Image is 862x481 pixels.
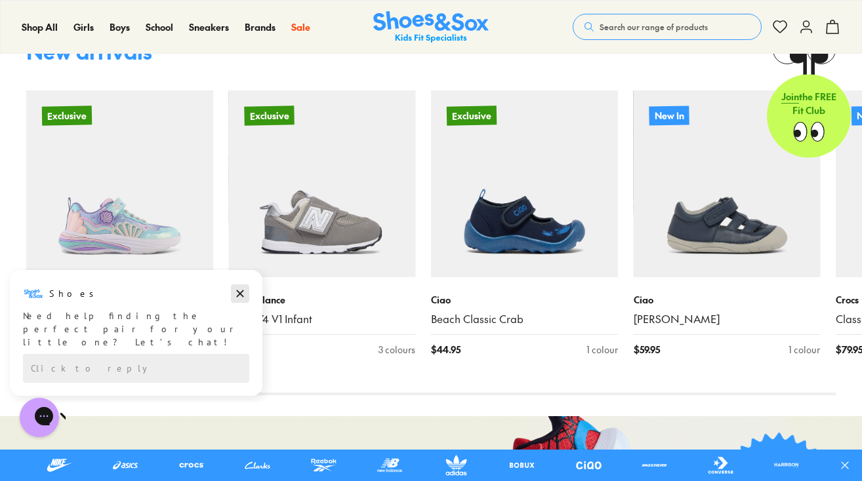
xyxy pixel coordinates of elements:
[767,53,851,158] a: Jointhe FREE Fit Club
[189,20,229,33] span: Sneakers
[49,19,101,32] h3: Shoes
[229,312,416,326] a: NW 574 V1 Infant
[379,343,415,356] div: 3 colours
[189,20,229,34] a: Sneakers
[634,343,660,356] span: $ 59.95
[22,20,58,34] a: Shop All
[26,90,213,277] a: Exclusive
[23,15,44,36] img: Shoes logo
[600,21,708,33] span: Search our range of products
[245,20,276,34] a: Brands
[146,20,173,33] span: School
[110,20,130,33] span: Boys
[431,312,618,326] a: Beach Classic Crab
[586,343,618,356] div: 1 colour
[634,312,821,326] a: [PERSON_NAME]
[244,106,294,126] p: Exclusive
[649,106,689,126] p: New In
[573,14,762,40] button: Search our range of products
[23,86,249,115] div: Reply to the campaigns
[13,393,66,442] iframe: Gorgias live chat messenger
[110,20,130,34] a: Boys
[789,343,820,356] div: 1 colour
[73,20,94,33] span: Girls
[10,15,262,81] div: Message from Shoes. Need help finding the perfect pair for your little one? Let’s chat!
[781,90,799,103] span: Join
[229,293,416,307] p: New Balance
[431,343,461,356] span: $ 44.95
[767,79,851,128] p: the FREE Fit Club
[22,20,58,33] span: Shop All
[291,20,310,33] span: Sale
[291,20,310,34] a: Sale
[42,106,92,126] p: Exclusive
[73,20,94,34] a: Girls
[10,2,262,128] div: Campaign message
[23,41,249,81] div: Need help finding the perfect pair for your little one? Let’s chat!
[26,41,152,62] div: New arrivals
[146,20,173,34] a: School
[634,293,821,307] p: Ciao
[373,11,489,43] img: SNS_Logo_Responsive.svg
[431,293,618,307] p: Ciao
[447,106,497,126] p: Exclusive
[373,11,489,43] a: Shoes & Sox
[245,20,276,33] span: Brands
[231,16,249,35] button: Dismiss campaign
